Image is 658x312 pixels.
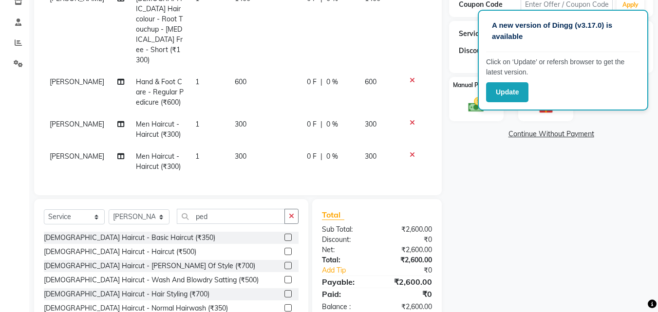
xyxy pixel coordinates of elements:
span: Men Haircut - Haircut (₹300) [136,120,181,139]
div: [DEMOGRAPHIC_DATA] Haircut - Wash And Blowdry Satting (₹500) [44,275,259,285]
span: Men Haircut - Haircut (₹300) [136,152,181,171]
span: 600 [365,77,376,86]
button: Update [486,82,528,102]
span: 1 [195,152,199,161]
span: 0 F [307,151,317,162]
div: ₹0 [377,288,439,300]
span: | [320,119,322,129]
div: Discount: [315,235,377,245]
div: Net: [315,245,377,255]
span: Total [322,210,344,220]
a: Add Tip [315,265,387,275]
span: 600 [235,77,246,86]
span: 0 % [326,151,338,162]
div: [DEMOGRAPHIC_DATA] Haircut - Hair Styling (₹700) [44,289,209,299]
span: | [320,77,322,87]
div: ₹2,600.00 [377,224,439,235]
img: _cash.svg [463,95,489,114]
span: 0 F [307,119,317,129]
div: Total: [315,255,377,265]
div: Balance : [315,302,377,312]
p: Click on ‘Update’ or refersh browser to get the latest version. [486,57,640,77]
label: Manual Payment [453,81,500,90]
a: Continue Without Payment [451,129,651,139]
span: 1 [195,120,199,128]
div: ₹2,600.00 [377,245,439,255]
div: [DEMOGRAPHIC_DATA] Haircut - Basic Haircut (₹350) [44,233,215,243]
div: ₹2,600.00 [377,255,439,265]
div: Discount: [459,46,489,56]
div: Service Total: [459,29,503,39]
span: [PERSON_NAME] [50,77,104,86]
div: Paid: [315,288,377,300]
div: Payable: [315,276,377,288]
span: [PERSON_NAME] [50,152,104,161]
div: ₹0 [388,265,440,275]
input: Search or Scan [177,209,285,224]
p: A new version of Dingg (v3.17.0) is available [492,20,634,42]
div: ₹2,600.00 [377,276,439,288]
div: [DEMOGRAPHIC_DATA] Haircut - Haircut (₹500) [44,247,196,257]
span: 300 [365,152,376,161]
span: 300 [235,152,246,161]
span: 300 [235,120,246,128]
span: [PERSON_NAME] [50,120,104,128]
span: 0 F [307,77,317,87]
div: Sub Total: [315,224,377,235]
div: ₹0 [377,235,439,245]
span: 0 % [326,119,338,129]
span: | [320,151,322,162]
span: 300 [365,120,376,128]
span: 1 [195,77,199,86]
div: ₹2,600.00 [377,302,439,312]
div: [DEMOGRAPHIC_DATA] Haircut - [PERSON_NAME] Of Style (₹700) [44,261,255,271]
span: Hand & Foot Care - Regular Pedicure (₹600) [136,77,184,107]
span: 0 % [326,77,338,87]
